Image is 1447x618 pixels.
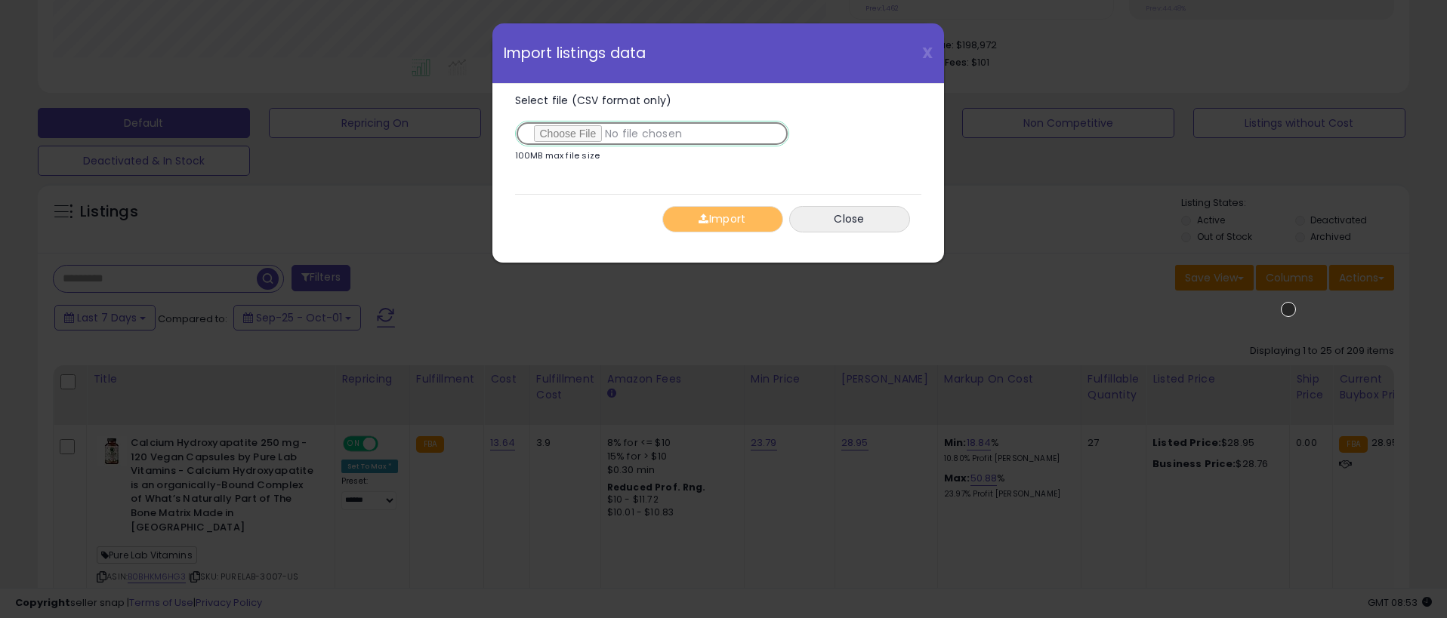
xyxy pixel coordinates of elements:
[504,46,646,60] span: Import listings data
[789,206,910,232] button: Close
[662,206,783,232] button: Import
[515,152,600,160] p: 100MB max file size
[515,93,672,108] span: Select file (CSV format only)
[922,42,933,63] span: X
